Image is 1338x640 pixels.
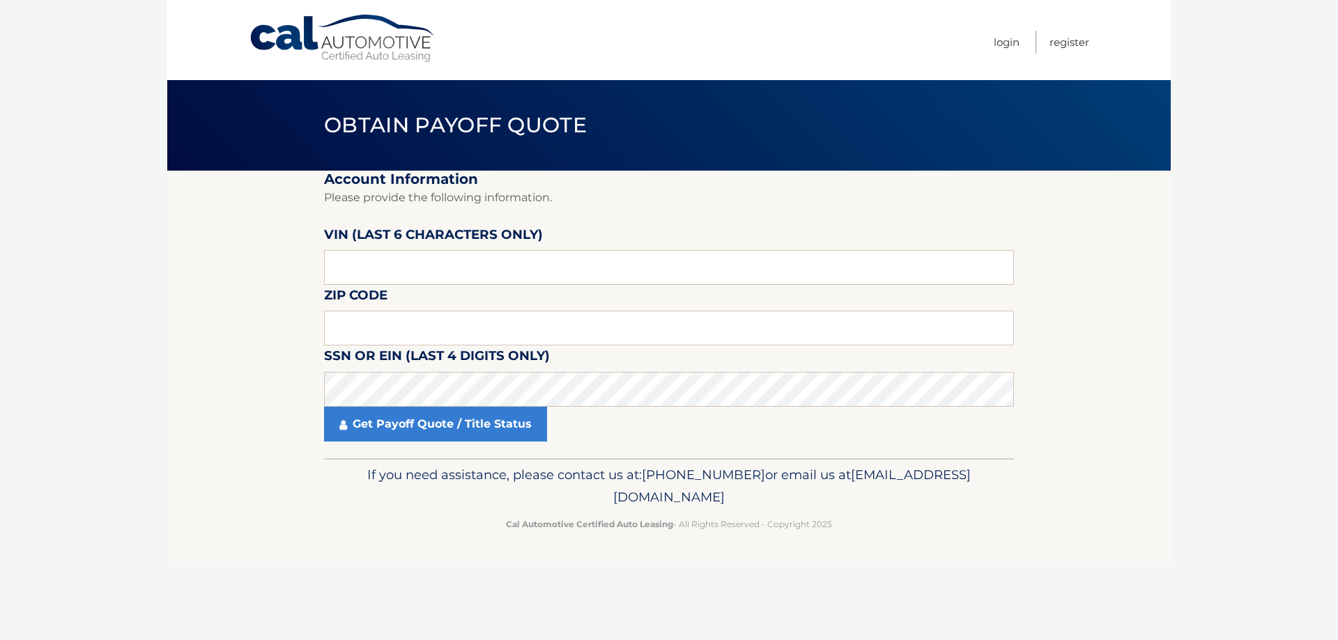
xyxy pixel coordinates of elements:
span: Obtain Payoff Quote [324,112,587,138]
label: VIN (last 6 characters only) [324,224,543,250]
a: Login [994,31,1020,54]
p: - All Rights Reserved - Copyright 2025 [333,517,1005,531]
span: [PHONE_NUMBER] [642,467,765,483]
a: Get Payoff Quote / Title Status [324,407,547,442]
label: SSN or EIN (last 4 digits only) [324,345,550,371]
a: Cal Automotive [249,14,437,63]
p: Please provide the following information. [324,188,1014,208]
a: Register [1049,31,1089,54]
label: Zip Code [324,285,387,311]
p: If you need assistance, please contact us at: or email us at [333,464,1005,508]
strong: Cal Automotive Certified Auto Leasing [506,519,673,529]
h2: Account Information [324,171,1014,188]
